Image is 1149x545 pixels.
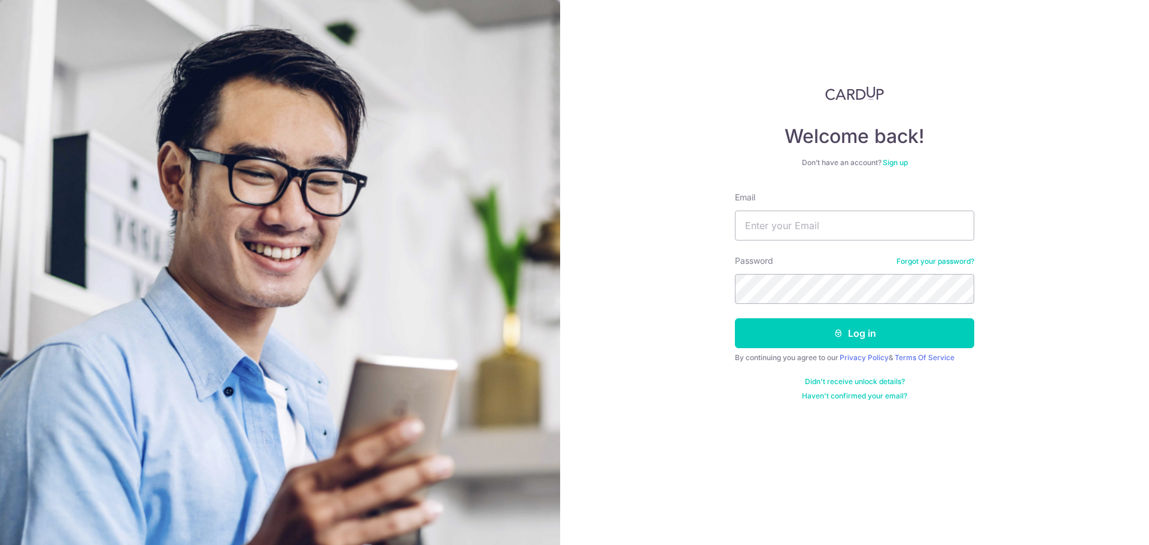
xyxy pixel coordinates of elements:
a: Privacy Policy [840,353,889,362]
a: Sign up [883,158,908,167]
label: Email [735,191,755,203]
div: By continuing you agree to our & [735,353,974,363]
a: Terms Of Service [895,353,955,362]
button: Log in [735,318,974,348]
a: Didn't receive unlock details? [805,377,905,386]
div: Don’t have an account? [735,158,974,168]
h4: Welcome back! [735,124,974,148]
a: Haven't confirmed your email? [802,391,907,401]
img: CardUp Logo [825,86,884,101]
label: Password [735,255,773,267]
input: Enter your Email [735,211,974,240]
a: Forgot your password? [896,257,974,266]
